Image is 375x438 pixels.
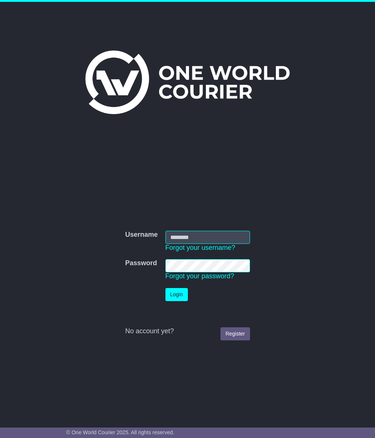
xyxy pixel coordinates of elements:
[165,272,234,280] a: Forgot your password?
[125,327,250,336] div: No account yet?
[165,288,188,301] button: Login
[220,327,250,340] a: Register
[125,259,157,267] label: Password
[66,429,174,435] span: © One World Courier 2025. All rights reserved.
[125,231,158,239] label: Username
[85,50,290,114] img: One World
[165,244,235,251] a: Forgot your username?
